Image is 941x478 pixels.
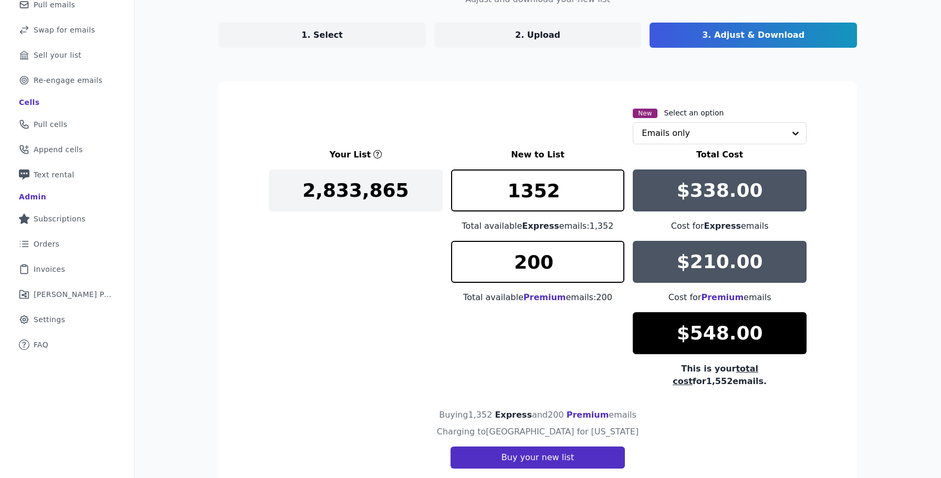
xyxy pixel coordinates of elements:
p: $338.00 [677,180,763,201]
span: Settings [34,314,65,325]
span: Express [522,221,559,231]
a: Settings [8,308,126,331]
a: FAQ [8,333,126,356]
a: Sell your list [8,44,126,67]
div: Cells [19,97,39,108]
a: [PERSON_NAME] Performance [8,283,126,306]
h3: New to List [451,148,625,161]
p: 1. Select [301,29,343,41]
span: Express [704,221,741,231]
a: Re-engage emails [8,69,126,92]
h4: Charging to [GEOGRAPHIC_DATA] for [US_STATE] [437,426,639,438]
div: Admin [19,192,46,202]
span: [PERSON_NAME] Performance [34,289,113,300]
div: Total available emails: 200 [451,291,625,304]
span: Sell your list [34,50,81,60]
span: Re-engage emails [34,75,102,86]
button: Buy your new list [451,447,625,469]
p: 2,833,865 [302,180,409,201]
span: FAQ [34,339,48,350]
a: Subscriptions [8,207,126,230]
span: Text rental [34,169,75,180]
div: This is your for 1,552 emails. [633,363,807,388]
h3: Your List [329,148,371,161]
a: Append cells [8,138,126,161]
span: Express [495,410,532,420]
p: 3. Adjust & Download [702,29,804,41]
label: Select an option [664,108,724,118]
h4: Buying 1,352 and 200 emails [439,409,636,421]
span: Premium [701,292,744,302]
div: Cost for emails [633,291,807,304]
a: Swap for emails [8,18,126,41]
span: Premium [567,410,609,420]
span: Append cells [34,144,83,155]
div: Cost for emails [633,220,807,232]
span: Pull cells [34,119,67,130]
span: Subscriptions [34,214,86,224]
p: $210.00 [677,251,763,272]
a: Text rental [8,163,126,186]
p: $548.00 [677,323,763,344]
a: Invoices [8,258,126,281]
span: Swap for emails [34,25,95,35]
span: Invoices [34,264,65,274]
a: 3. Adjust & Download [650,23,857,48]
a: Orders [8,232,126,256]
span: New [633,109,657,118]
div: Total available emails: 1,352 [451,220,625,232]
span: Orders [34,239,59,249]
h3: Total Cost [633,148,807,161]
p: 2. Upload [515,29,560,41]
a: 1. Select [218,23,426,48]
a: Pull cells [8,113,126,136]
a: 2. Upload [434,23,642,48]
span: Premium [524,292,566,302]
